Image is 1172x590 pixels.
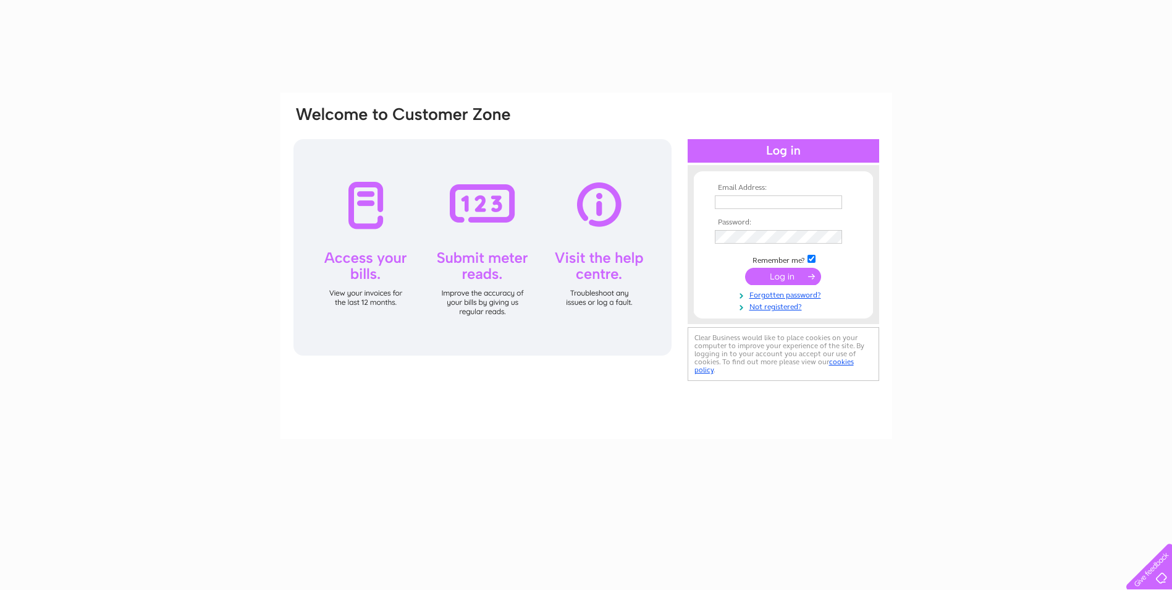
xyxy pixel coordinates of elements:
[715,300,855,312] a: Not registered?
[694,357,854,374] a: cookies policy
[688,327,879,381] div: Clear Business would like to place cookies on your computer to improve your experience of the sit...
[745,268,821,285] input: Submit
[715,288,855,300] a: Forgotten password?
[712,218,855,227] th: Password:
[712,253,855,265] td: Remember me?
[712,184,855,192] th: Email Address:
